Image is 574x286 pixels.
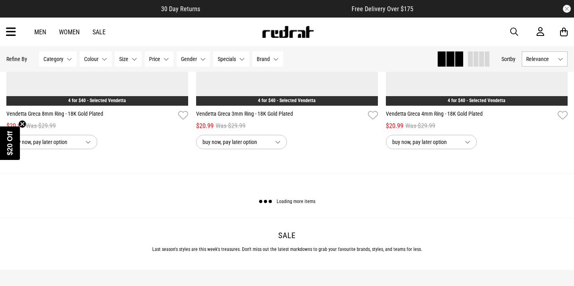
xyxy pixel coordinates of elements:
[119,56,128,62] span: Size
[80,51,112,67] button: Colour
[261,26,314,38] img: Redrat logo
[6,231,568,240] h2: Sale
[13,137,79,147] span: buy now, pay later option
[352,5,413,13] span: Free Delivery Over $175
[277,199,315,205] span: Loading more items
[161,5,200,13] span: 30 Day Returns
[202,137,269,147] span: buy now, pay later option
[522,51,568,67] button: Relevance
[510,56,515,62] span: by
[405,121,435,131] span: Was $29.99
[501,54,515,64] button: Sortby
[34,28,46,36] a: Men
[386,135,477,149] button: buy now, pay later option
[6,135,97,149] button: buy now, pay later option
[218,56,236,62] span: Specials
[84,56,98,62] span: Colour
[18,120,26,128] button: Close teaser
[6,110,175,121] a: Vendetta Greca 8mm Ring - 18K Gold Plated
[68,98,126,103] a: 4 for $40 - Selected Vendetta
[149,56,160,62] span: Price
[43,56,63,62] span: Category
[386,110,554,121] a: Vendetta Greca 4mm Ring - 18K Gold Plated
[213,51,249,67] button: Specials
[252,51,283,67] button: Brand
[59,28,80,36] a: Women
[6,121,24,131] span: $20.99
[216,5,336,13] iframe: Customer reviews powered by Trustpilot
[6,3,30,27] button: Open LiveChat chat widget
[6,131,14,155] span: $20 Off
[196,121,214,131] span: $20.99
[6,56,27,62] p: Refine By
[39,51,77,67] button: Category
[196,110,365,121] a: Vendetta Greca 3mm Ring - 18K Gold Plated
[115,51,142,67] button: Size
[258,98,316,103] a: 4 for $40 - Selected Vendetta
[526,56,554,62] span: Relevance
[448,98,505,103] a: 4 for $40 - Selected Vendetta
[392,137,458,147] span: buy now, pay later option
[196,135,287,149] button: buy now, pay later option
[92,28,106,36] a: Sale
[6,247,568,252] p: Last season's styles are this week's treasures. Don't miss out the latest markdowns to grab your ...
[145,51,173,67] button: Price
[26,121,56,131] span: Was $29.99
[216,121,246,131] span: Was $29.99
[386,121,403,131] span: $20.99
[177,51,210,67] button: Gender
[257,56,270,62] span: Brand
[181,56,197,62] span: Gender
